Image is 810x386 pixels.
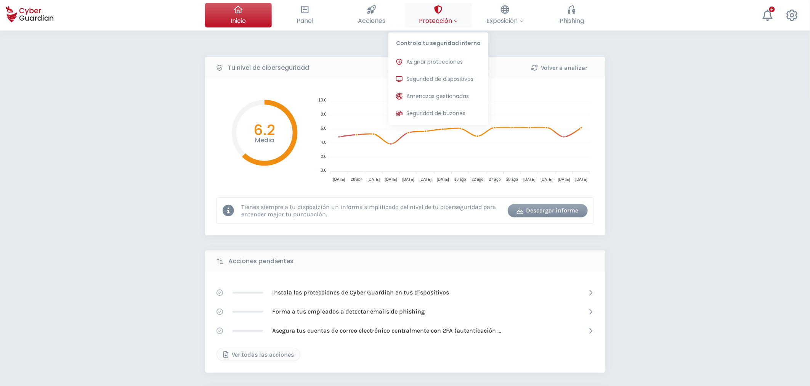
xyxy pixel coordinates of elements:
[406,75,473,83] span: Seguridad de dispositivos
[242,203,502,218] p: Tienes siempre a tu disposición un informe simplificado del nivel de tu ciberseguridad para enten...
[454,177,466,182] tspan: 13 ago
[321,112,326,116] tspan: 8.0
[367,177,380,182] tspan: [DATE]
[406,109,465,117] span: Seguridad de buzones
[506,177,518,182] tspan: 28 ago
[388,89,488,104] button: Amenazas gestionadas
[405,3,472,27] button: ProtecciónControla tu seguridad internaAsignar proteccionesSeguridad de dispositivosAmenazas gest...
[273,326,501,335] p: Asegura tus cuentas de correo electrónico centralmente con 2FA (autenticación de doble factor)
[321,140,326,145] tspan: 4.0
[406,92,469,100] span: Amenazas gestionadas
[489,177,500,182] tspan: 27 ago
[388,55,488,70] button: Asignar protecciones
[217,348,300,361] button: Ver todas las acciones
[487,16,524,26] span: Exposición
[539,3,605,27] button: Phishing
[338,3,405,27] button: Acciones
[406,58,463,66] span: Asignar protecciones
[321,168,326,173] tspan: 0.0
[321,154,326,159] tspan: 2.0
[228,63,310,72] b: Tu nivel de ciberseguridad
[575,177,587,182] tspan: [DATE]
[472,177,483,182] tspan: 22 ago
[560,16,584,26] span: Phishing
[351,177,362,182] tspan: 28 abr
[273,307,425,316] p: Forma a tus empleados a detectar emails de phishing
[419,16,458,26] span: Protección
[388,72,488,87] button: Seguridad de dispositivos
[541,177,553,182] tspan: [DATE]
[318,98,326,103] tspan: 10.0
[402,177,414,182] tspan: [DATE]
[321,126,326,130] tspan: 6.0
[223,350,294,359] div: Ver todas las acciones
[231,16,246,26] span: Inicio
[229,257,294,266] b: Acciones pendientes
[333,177,345,182] tspan: [DATE]
[525,63,594,72] div: Volver a analizar
[523,177,536,182] tspan: [DATE]
[437,177,449,182] tspan: [DATE]
[272,3,338,27] button: Panel
[273,288,449,297] p: Instala las protecciones de Cyber Guardian en tus dispositivos
[558,177,570,182] tspan: [DATE]
[513,206,582,215] div: Descargar informe
[358,16,385,26] span: Acciones
[388,32,488,51] p: Controla tu seguridad interna
[388,106,488,121] button: Seguridad de buzones
[769,6,775,12] div: +
[205,3,272,27] button: Inicio
[297,16,313,26] span: Panel
[508,204,588,217] button: Descargar informe
[520,61,600,74] button: Volver a analizar
[472,3,539,27] button: Exposición
[385,177,397,182] tspan: [DATE]
[419,177,431,182] tspan: [DATE]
